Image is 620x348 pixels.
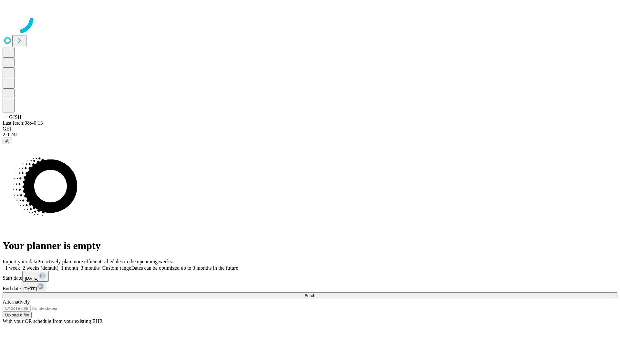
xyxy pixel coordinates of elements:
[102,265,131,271] span: Custom range
[3,132,617,138] div: 2.0.241
[9,114,21,120] span: GJSH
[61,265,78,271] span: 1 month
[3,126,617,132] div: GEI
[81,265,100,271] span: 3 months
[21,282,47,292] button: [DATE]
[3,120,43,126] span: Last fetch: 08:40:13
[3,299,30,304] span: Alternatively
[5,139,10,143] span: @
[3,292,617,299] button: Fetch
[23,265,58,271] span: 2 weeks (default)
[5,265,20,271] span: 1 week
[22,271,49,282] button: [DATE]
[37,259,173,264] span: Proactively plan more efficient schedules in the upcoming weeks.
[3,271,617,282] div: Start date
[3,259,37,264] span: Import your data
[305,293,315,298] span: Fetch
[131,265,239,271] span: Dates can be optimized up to 3 months in the future.
[3,138,12,144] button: @
[23,286,37,291] span: [DATE]
[3,318,103,324] span: With your OR schedule from your existing EHR
[3,240,617,252] h1: Your planner is empty
[3,312,32,318] button: Upload a file
[3,282,617,292] div: End date
[25,276,38,281] span: [DATE]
